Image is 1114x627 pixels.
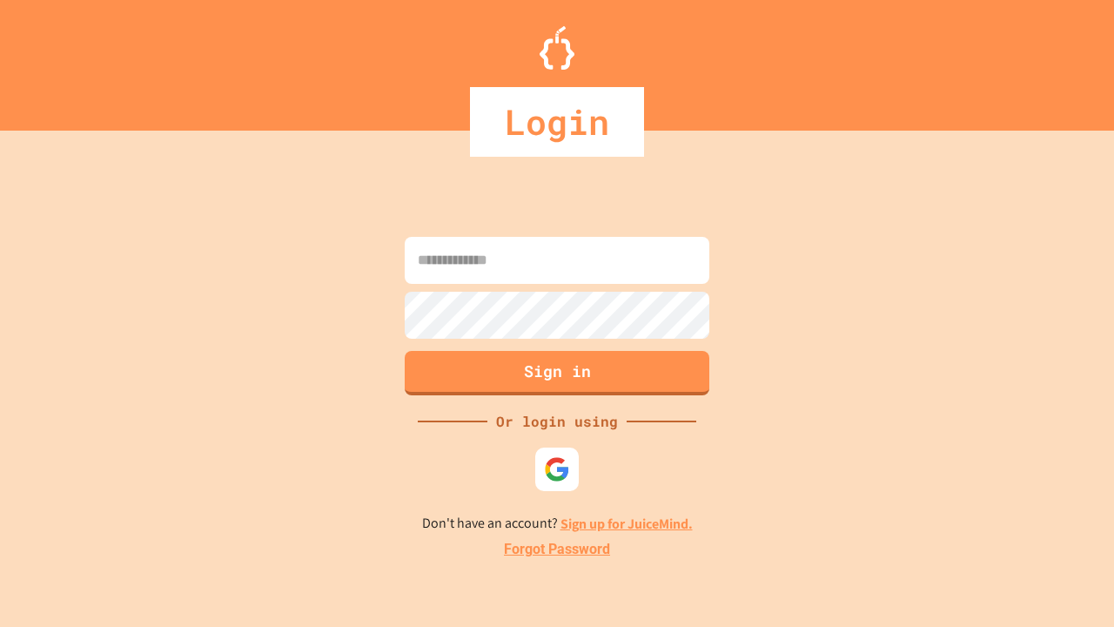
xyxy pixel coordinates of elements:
[470,87,644,157] div: Login
[504,539,610,560] a: Forgot Password
[405,351,709,395] button: Sign in
[544,456,570,482] img: google-icon.svg
[540,26,574,70] img: Logo.svg
[487,411,627,432] div: Or login using
[560,515,693,533] a: Sign up for JuiceMind.
[422,513,693,535] p: Don't have an account?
